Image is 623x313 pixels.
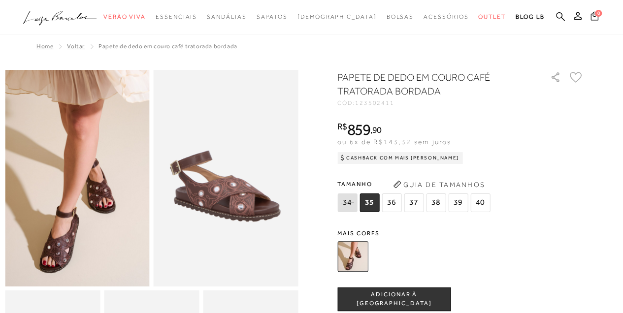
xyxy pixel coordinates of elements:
[207,8,246,26] a: categoryNavScreenReaderText
[478,8,506,26] a: categoryNavScreenReaderText
[337,230,584,236] span: Mais cores
[5,70,150,286] img: image
[207,13,246,20] span: Sandálias
[404,193,424,212] span: 37
[347,121,370,138] span: 859
[470,193,490,212] span: 40
[337,152,463,164] div: Cashback com Mais [PERSON_NAME]
[98,43,237,50] span: PAPETE DE DEDO EM COURO CAFÉ TRATORADA BORDADA
[372,125,382,135] span: 90
[337,177,492,191] span: Tamanho
[337,193,357,212] span: 34
[338,290,450,308] span: ADICIONAR À [GEOGRAPHIC_DATA]
[355,99,394,106] span: 123502411
[360,193,379,212] span: 35
[297,13,377,20] span: [DEMOGRAPHIC_DATA]
[297,8,377,26] a: noSubCategoriesText
[256,8,287,26] a: categoryNavScreenReaderText
[67,43,85,50] a: Voltar
[478,13,506,20] span: Outlet
[156,8,197,26] a: categoryNavScreenReaderText
[337,122,347,131] i: R$
[390,177,488,192] button: Guia de Tamanhos
[337,241,368,272] img: PAPETE DE DEDO EM COURO CAFÉ TRATORADA BORDADA
[337,287,451,311] button: ADICIONAR À [GEOGRAPHIC_DATA]
[154,70,298,286] img: image
[36,43,53,50] a: Home
[386,8,414,26] a: categoryNavScreenReaderText
[588,11,601,24] button: 0
[337,138,451,146] span: ou 6x de R$143,32 sem juros
[386,13,414,20] span: Bolsas
[424,8,468,26] a: categoryNavScreenReaderText
[448,193,468,212] span: 39
[103,13,146,20] span: Verão Viva
[516,13,544,20] span: BLOG LB
[595,10,602,17] span: 0
[382,193,401,212] span: 36
[370,125,382,134] i: ,
[156,13,197,20] span: Essenciais
[337,70,522,98] h1: PAPETE DE DEDO EM COURO CAFÉ TRATORADA BORDADA
[337,100,534,106] div: CÓD:
[426,193,446,212] span: 38
[256,13,287,20] span: Sapatos
[424,13,468,20] span: Acessórios
[516,8,544,26] a: BLOG LB
[103,8,146,26] a: categoryNavScreenReaderText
